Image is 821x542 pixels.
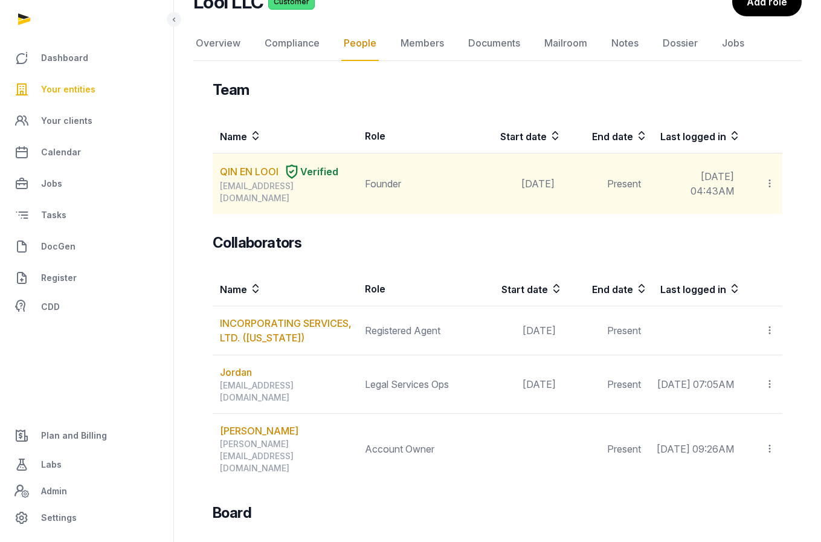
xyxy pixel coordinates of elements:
[10,503,164,532] a: Settings
[220,365,252,379] a: Jordan
[648,119,741,153] th: Last logged in
[220,424,298,438] a: [PERSON_NAME]
[193,26,802,61] nav: Tabs
[607,178,641,190] span: Present
[10,106,164,135] a: Your clients
[220,379,357,404] div: [EMAIL_ADDRESS][DOMAIN_NAME]
[358,119,474,153] th: Role
[10,479,164,503] a: Admin
[563,272,649,306] th: End date
[220,164,278,179] a: QIN EN LOOI
[193,26,243,61] a: Overview
[476,306,563,355] td: [DATE]
[657,378,734,390] span: [DATE] 07:05AM
[41,300,60,314] span: CDD
[466,26,523,61] a: Documents
[607,443,641,455] span: Present
[10,263,164,292] a: Register
[41,484,67,498] span: Admin
[358,272,476,306] th: Role
[41,428,107,443] span: Plan and Billing
[41,176,62,191] span: Jobs
[213,272,358,306] th: Name
[213,80,250,100] h3: Team
[41,511,77,525] span: Settings
[220,438,357,474] div: [PERSON_NAME][EMAIL_ADDRESS][DOMAIN_NAME]
[41,51,88,65] span: Dashboard
[213,503,251,523] h3: Board
[41,239,76,254] span: DocGen
[542,26,590,61] a: Mailroom
[220,180,357,204] div: [EMAIL_ADDRESS][DOMAIN_NAME]
[262,26,322,61] a: Compliance
[476,272,563,306] th: Start date
[358,414,476,485] td: Account Owner
[10,44,164,73] a: Dashboard
[10,421,164,450] a: Plan and Billing
[474,119,562,153] th: Start date
[358,153,474,215] td: Founder
[41,208,66,222] span: Tasks
[10,169,164,198] a: Jobs
[474,153,562,215] td: [DATE]
[213,233,301,253] h3: Collaborators
[358,306,476,355] td: Registered Agent
[41,271,77,285] span: Register
[41,82,95,97] span: Your entities
[10,75,164,104] a: Your entities
[476,355,563,414] td: [DATE]
[720,26,747,61] a: Jobs
[41,114,92,128] span: Your clients
[220,317,352,344] a: INCORPORATING SERVICES, LTD. ([US_STATE])
[607,324,641,337] span: Present
[648,272,741,306] th: Last logged in
[41,145,81,160] span: Calendar
[10,232,164,261] a: DocGen
[691,170,734,197] span: [DATE] 04:43AM
[660,26,700,61] a: Dossier
[300,164,338,179] span: Verified
[609,26,641,61] a: Notes
[41,457,62,472] span: Labs
[10,295,164,319] a: CDD
[398,26,446,61] a: Members
[213,119,358,153] th: Name
[358,355,476,414] td: Legal Services Ops
[607,378,641,390] span: Present
[562,119,648,153] th: End date
[657,443,734,455] span: [DATE] 09:26AM
[10,450,164,479] a: Labs
[10,201,164,230] a: Tasks
[341,26,379,61] a: People
[10,138,164,167] a: Calendar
